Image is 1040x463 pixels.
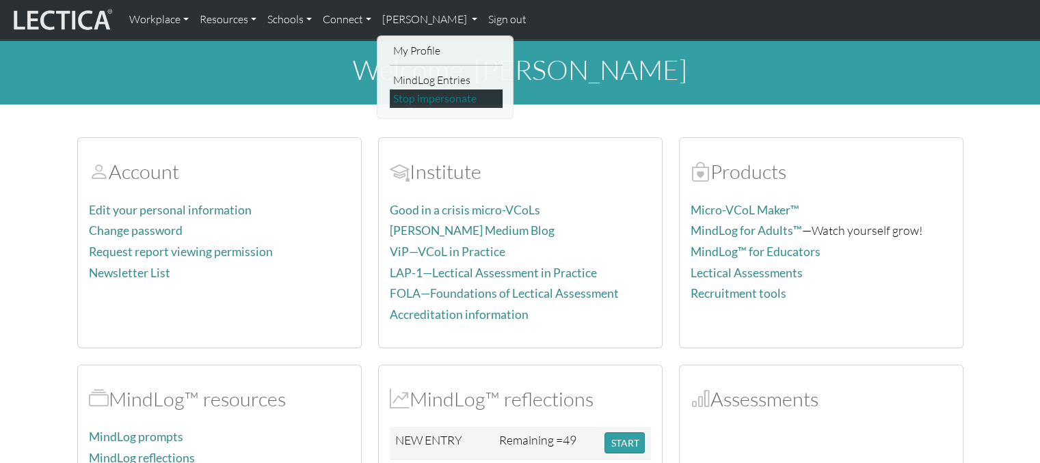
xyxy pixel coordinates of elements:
span: MindLog™ resources [89,387,109,411]
span: Account [89,159,109,184]
span: Assessments [691,387,710,411]
a: Request report viewing permission [89,244,273,259]
a: My Profile [390,42,503,60]
a: [PERSON_NAME] [377,5,483,34]
a: MindLog prompts [89,430,183,444]
h2: Products [691,160,952,184]
button: START [604,432,645,453]
a: Resources [194,5,262,34]
h2: Institute [390,160,651,184]
a: Accreditation information [390,307,529,322]
a: [PERSON_NAME] Medium Blog [390,223,555,238]
span: 49 [563,432,576,447]
span: Products [691,159,710,184]
a: Newsletter List [89,266,170,280]
a: Workplace [124,5,194,34]
a: MindLog Entries [390,71,503,89]
a: ViP—VCoL in Practice [390,244,505,259]
a: Good in a crisis micro-VCoLs [390,203,540,217]
a: Sign out [483,5,532,34]
a: MindLog™ for Educators [691,244,821,259]
a: Edit your personal information [89,203,252,217]
h2: MindLog™ reflections [390,387,651,411]
h2: MindLog™ resources [89,387,350,411]
a: Micro-VCoL Maker™ [691,203,799,217]
a: Change password [89,223,183,238]
td: Remaining = [494,427,599,460]
img: lecticalive [10,7,113,33]
a: Connect [317,5,377,34]
h2: Assessments [691,387,952,411]
h2: Account [89,160,350,184]
a: FOLA—Foundations of Lectical Assessment [390,286,619,300]
a: Stop impersonate [390,89,503,108]
td: NEW ENTRY [390,427,494,460]
a: MindLog for Adults™ [691,223,802,238]
span: Account [390,159,410,184]
a: Recruitment tools [691,286,786,300]
ul: [PERSON_NAME] [390,42,503,108]
p: —Watch yourself grow! [691,221,952,240]
a: LAP-1—Lectical Assessment in Practice [390,266,597,280]
span: MindLog [390,387,410,411]
a: Schools [262,5,317,34]
a: Lectical Assessments [691,266,803,280]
